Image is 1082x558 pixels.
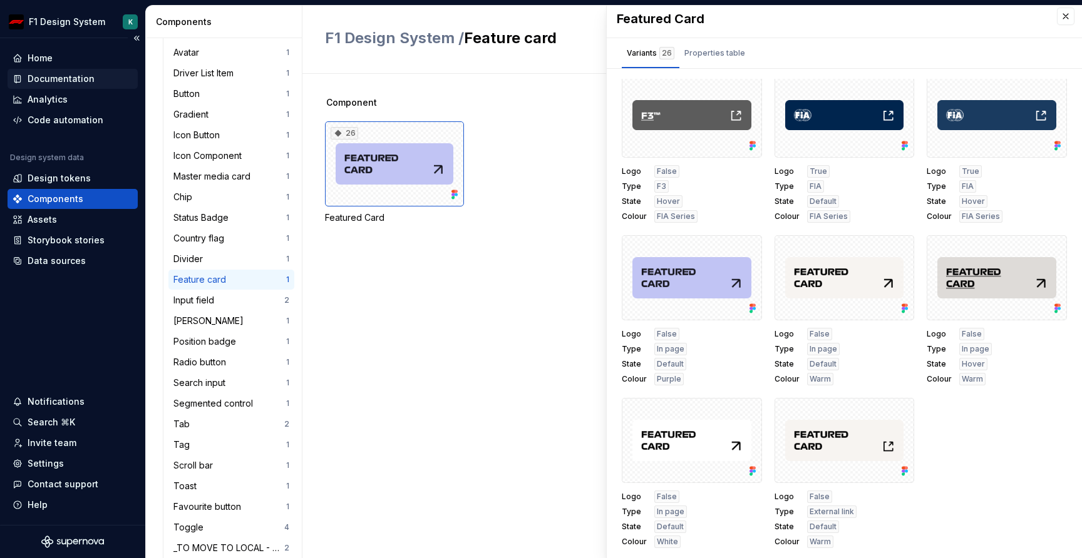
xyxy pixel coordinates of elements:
span: Type [927,181,952,191]
a: [PERSON_NAME]1 [168,311,294,331]
a: Icon Component1 [168,146,294,166]
a: _TO MOVE TO LOCAL - Schedule cards2 [168,538,294,558]
div: 1 [286,440,289,450]
a: Tab2 [168,414,294,434]
div: Notifications [28,395,85,408]
span: Logo [927,166,952,176]
span: Default [810,196,837,206]
span: F3 [657,181,666,191]
div: Data sources [28,255,86,267]
a: Radio button1 [168,352,294,372]
div: Design tokens [28,172,91,185]
div: Scroll bar [173,459,218,472]
span: Colour [927,374,952,384]
div: 1 [286,233,289,243]
div: Code automation [28,114,103,126]
div: 1 [286,109,289,119]
div: Button [173,88,205,100]
a: Gradient1 [168,104,294,124]
div: 1 [286,502,289,512]
span: Default [657,522,684,532]
span: State [927,196,952,206]
span: Hover [962,359,985,369]
div: Gradient [173,108,214,121]
a: Analytics [8,89,138,109]
span: False [810,329,830,339]
span: Colour [775,537,800,547]
div: 26 [659,47,674,59]
div: Toast [173,480,202,492]
button: Contact support [8,474,138,494]
span: Logo [927,329,952,339]
span: External link [810,507,854,517]
div: Avatar [173,46,204,59]
span: False [962,329,982,339]
div: Divider [173,253,208,265]
a: Search input1 [168,373,294,393]
a: Design tokens [8,168,138,188]
span: In page [810,344,837,354]
a: Code automation [8,110,138,130]
a: Avatar1 [168,43,294,63]
div: K [128,17,133,27]
span: True [962,166,979,176]
svg: Supernova Logo [41,535,104,548]
span: Hover [657,196,680,206]
div: Segmented control [173,397,258,410]
div: 2 [284,543,289,553]
div: Home [28,52,53,64]
a: Favourite button1 [168,497,294,517]
span: Default [657,359,684,369]
div: Design system data [10,153,84,163]
span: FIA Series [962,211,1000,221]
div: Contact support [28,478,98,490]
a: Divider1 [168,249,294,269]
button: Notifications [8,392,138,412]
span: State [775,196,800,206]
span: Type [622,181,647,191]
span: Colour [775,374,800,384]
div: Featured Card [617,10,1044,28]
div: 1 [286,378,289,388]
span: State [927,359,952,369]
span: Type [775,344,800,354]
div: 1 [286,316,289,326]
span: False [657,492,677,502]
a: Toast1 [168,476,294,496]
div: _TO MOVE TO LOCAL - Schedule cards [173,542,284,554]
span: False [810,492,830,502]
a: Segmented control1 [168,393,294,413]
div: Favourite button [173,500,246,513]
div: 1 [286,357,289,367]
div: Input field [173,294,219,307]
div: 1 [286,192,289,202]
span: Type [622,507,647,517]
div: Driver List Item [173,67,239,79]
div: Storybook stories [28,234,105,246]
div: 1 [286,398,289,408]
a: Components [8,189,138,209]
a: Icon Button1 [168,125,294,145]
span: Logo [622,329,647,339]
div: 1 [286,68,289,78]
h2: Feature card [325,28,709,48]
span: State [775,359,800,369]
div: Analytics [28,93,68,106]
span: Purple [657,374,681,384]
div: Assets [28,213,57,226]
div: Components [28,193,83,205]
button: Collapse sidebar [128,29,145,47]
span: State [622,522,647,532]
span: False [657,329,677,339]
a: Toggle4 [168,517,294,537]
div: Feature card [173,273,231,286]
div: 1 [286,89,289,99]
div: Master media card [173,170,255,183]
span: FIA Series [810,211,848,221]
button: F1 Design SystemK [3,8,143,35]
img: c8f40afb-e0f1-40b1-98b2-071a2e9e4f46.png [9,14,24,29]
span: Logo [775,166,800,176]
div: Chip [173,191,197,203]
div: 2 [284,419,289,429]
